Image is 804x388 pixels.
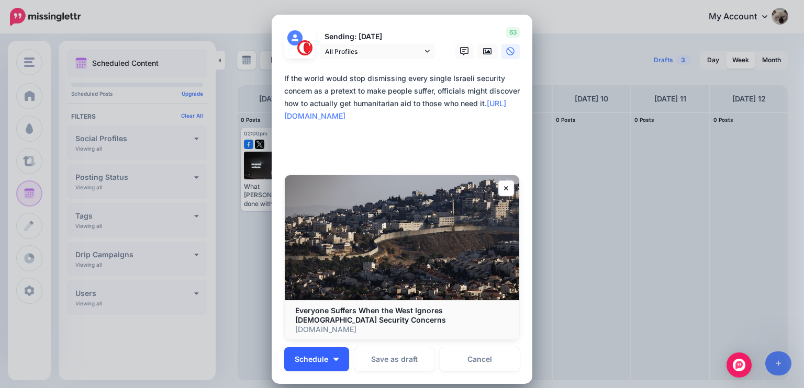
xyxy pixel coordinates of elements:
div: If the world would stop dismissing every single Israeli security concern as a pretext to make peo... [284,72,525,122]
span: Schedule [295,356,328,363]
img: 291864331_468958885230530_187971914351797662_n-bsa127305.png [297,40,312,55]
button: Schedule [284,347,349,371]
img: arrow-down-white.png [333,358,339,361]
p: Sending: [DATE] [320,31,435,43]
a: All Profiles [320,44,435,59]
img: user_default_image.png [287,30,303,45]
button: Save as draft [354,347,434,371]
p: [DOMAIN_NAME] [295,325,509,334]
div: Open Intercom Messenger [727,352,752,378]
img: Everyone Suffers When the West Ignores Israeli Security Concerns [285,175,519,300]
b: Everyone Suffers When the West Ignores [DEMOGRAPHIC_DATA] Security Concerns [295,306,446,324]
span: 63 [506,27,520,38]
span: All Profiles [325,46,422,57]
a: Cancel [440,347,520,371]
